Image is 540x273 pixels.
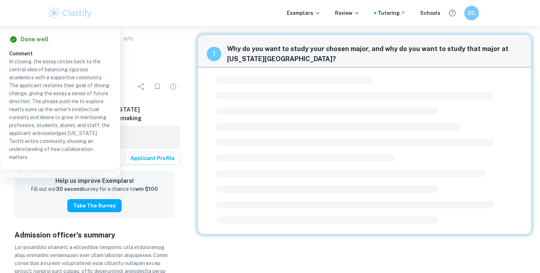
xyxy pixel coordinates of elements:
[9,50,111,58] h6: Comment
[420,9,440,17] a: Schools
[467,9,476,17] h6: DC
[166,79,180,94] div: Report issue
[67,199,122,212] button: Take the Survey
[56,186,83,192] strong: 30 second
[134,79,148,94] div: Share
[21,35,49,44] h6: Done well
[9,58,111,161] p: In closing, the essay circles back to the central idea of balancing rigorous academics with a sup...
[464,6,479,20] button: DC
[47,6,93,20] img: Clastify logo
[227,44,522,64] span: Why do you want to study your chosen major, and why do you want to study that major at [US_STATE]...
[335,9,360,17] p: Review
[20,177,169,185] h6: Help us improve Exemplars!
[125,152,180,165] a: Applicant Profile
[287,9,321,17] p: Exemplars
[31,185,158,193] p: Fill out our survey for a chance to
[207,47,221,61] div: recipe
[135,186,158,192] strong: win $100
[14,230,175,240] h5: Admission officer's summary
[378,9,406,17] a: Tutoring
[446,7,459,19] button: Help and Feedback
[124,35,133,43] p: Info
[150,79,164,94] div: Bookmark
